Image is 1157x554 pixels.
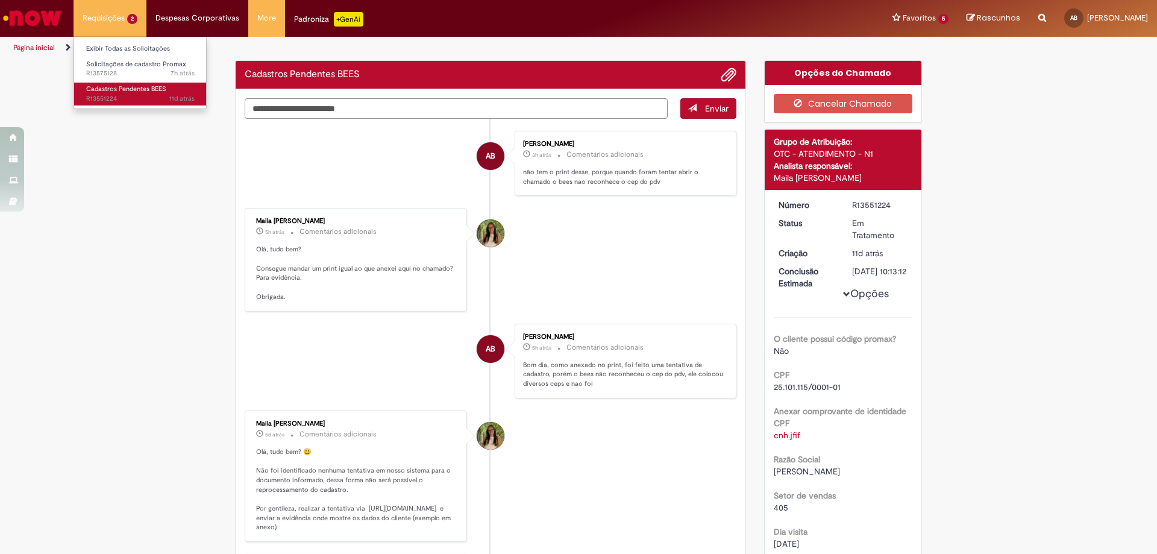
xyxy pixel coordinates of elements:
span: 5h atrás [532,344,551,351]
ul: Requisições [74,36,207,109]
div: Analista responsável: [774,160,913,172]
span: AB [1070,14,1077,22]
div: Maila [PERSON_NAME] [256,420,457,427]
time: 19/09/2025 15:17:26 [852,248,883,259]
p: não tem o print desse, porque quando foram tentar abrir o chamado o bees nao reconhece o cep do pdv [523,168,724,186]
span: 11d atrás [852,248,883,259]
ul: Trilhas de página [9,37,762,59]
b: Dia visita [774,526,807,537]
a: Aberto R13551224 : Cadastros Pendentes BEES [74,83,207,105]
span: More [257,12,276,24]
span: Cadastros Pendentes BEES [86,84,166,93]
small: Comentários adicionais [299,429,377,439]
time: 29/09/2025 10:45:35 [265,228,284,236]
small: Comentários adicionais [299,227,377,237]
dt: Número [770,199,844,211]
time: 29/09/2025 10:41:39 [532,344,551,351]
span: Não [774,345,789,356]
button: Adicionar anexos [721,67,736,83]
img: ServiceNow [1,6,63,30]
div: Maila [PERSON_NAME] [256,218,457,225]
span: AB [486,142,495,171]
b: Anexar comprovante de identidade CPF [774,406,906,429]
button: Enviar [680,98,736,119]
span: 2 [127,14,137,24]
div: Maila Melissa De Oliveira [477,422,504,450]
span: 25.101.115/0001-01 [774,382,841,392]
div: Em Tratamento [852,217,908,241]
p: Bom dia, como anexado no print, foi feito uma tentativa de cadastro, porém o bees não reconheceu ... [523,360,724,389]
div: OTC - ATENDIMENTO - N1 [774,148,913,160]
div: [PERSON_NAME] [523,140,724,148]
a: Página inicial [13,43,55,52]
span: AB [486,335,495,364]
span: Solicitações de cadastro Promax [86,60,186,69]
div: Grupo de Atribuição: [774,136,913,148]
a: Exibir Todas as Solicitações [74,42,207,55]
span: Enviar [705,103,729,114]
a: Download de cnh.jfif [774,430,800,441]
a: Rascunhos [967,13,1020,24]
div: Padroniza [294,12,363,27]
p: +GenAi [334,12,363,27]
span: Requisições [83,12,125,24]
span: [PERSON_NAME] [1087,13,1148,23]
span: R13575128 [86,69,195,78]
span: 405 [774,502,788,513]
dt: Criação [770,247,844,259]
time: 19/09/2025 15:17:27 [169,94,195,103]
b: Setor de vendas [774,490,836,501]
time: 25/09/2025 14:00:20 [265,431,284,438]
small: Comentários adicionais [566,150,644,160]
time: 29/09/2025 12:03:04 [532,151,551,159]
div: R13551224 [852,199,908,211]
span: Despesas Corporativas [155,12,239,24]
span: 5 [938,14,948,24]
small: Comentários adicionais [566,342,644,353]
div: Maila Melissa De Oliveira [477,219,504,247]
h2: Cadastros Pendentes BEES Histórico de tíquete [245,69,360,80]
span: 11d atrás [169,94,195,103]
span: 3h atrás [532,151,551,159]
div: 19/09/2025 15:17:26 [852,247,908,259]
a: Aberto R13575128 : Solicitações de cadastro Promax [74,58,207,80]
dt: Status [770,217,844,229]
p: Olá, tudo bem? 😀 Não foi identificado nenhuma tentativa em nosso sistema para o documento informa... [256,447,457,532]
dt: Conclusão Estimada [770,265,844,289]
span: 5d atrás [265,431,284,438]
div: [DATE] 10:13:12 [852,265,908,277]
div: [PERSON_NAME] [523,333,724,341]
button: Cancelar Chamado [774,94,913,113]
textarea: Digite sua mensagem aqui... [245,98,668,119]
time: 29/09/2025 08:59:46 [171,69,195,78]
b: O cliente possui código promax? [774,333,896,344]
b: CPF [774,370,789,380]
div: Ana Beatriz [477,142,504,170]
span: Rascunhos [977,12,1020,24]
b: Razão Social [774,454,820,465]
div: Opções do Chamado [765,61,922,85]
span: R13551224 [86,94,195,104]
span: [PERSON_NAME] [774,466,840,477]
div: Maila [PERSON_NAME] [774,172,913,184]
p: Olá, tudo bem? Consegue mandar um print igual ao que anexei aqui no chamado? Para evidência. Obri... [256,245,457,301]
span: 5h atrás [265,228,284,236]
span: 7h atrás [171,69,195,78]
span: Favoritos [903,12,936,24]
div: Ana Beatriz [477,335,504,363]
span: [DATE] [774,538,799,549]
